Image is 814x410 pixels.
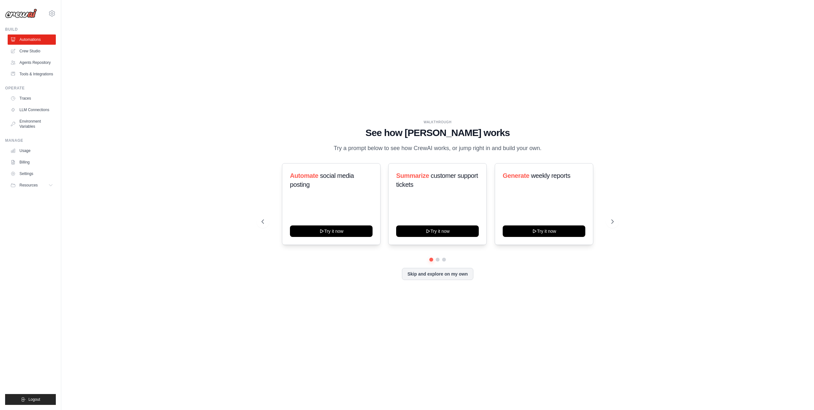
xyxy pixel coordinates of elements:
a: Billing [8,157,56,167]
span: customer support tickets [396,172,478,188]
a: Tools & Integrations [8,69,56,79]
div: WALKTHROUGH [262,120,614,125]
button: Resources [8,180,56,190]
a: Settings [8,169,56,179]
button: Skip and explore on my own [402,268,473,280]
a: Traces [8,93,56,103]
button: Try it now [290,225,373,237]
a: Agents Repository [8,57,56,68]
span: weekly reports [531,172,570,179]
div: Operate [5,86,56,91]
a: Environment Variables [8,116,56,132]
span: Automate [290,172,318,179]
span: Logout [28,397,40,402]
h1: See how [PERSON_NAME] works [262,127,614,139]
button: Try it now [503,225,585,237]
span: Summarize [396,172,429,179]
div: Build [5,27,56,32]
span: social media posting [290,172,354,188]
span: Generate [503,172,529,179]
span: Resources [19,183,38,188]
a: LLM Connections [8,105,56,115]
a: Crew Studio [8,46,56,56]
a: Automations [8,34,56,45]
a: Usage [8,146,56,156]
button: Try it now [396,225,479,237]
div: Manage [5,138,56,143]
button: Logout [5,394,56,405]
p: Try a prompt below to see how CrewAI works, or jump right in and build your own. [330,144,545,153]
img: Logo [5,9,37,18]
